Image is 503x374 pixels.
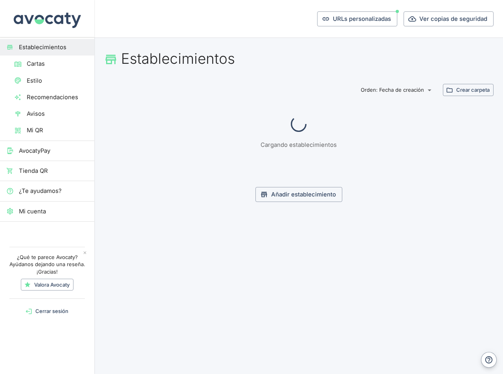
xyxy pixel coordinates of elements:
[7,254,87,276] p: ¿Qué te parece Avocaty? Ayúdanos dejando una reseña. ¡Gracias!
[353,83,437,97] div: Fecha de creación
[27,126,88,135] span: Mi QR
[104,50,494,67] h1: Establecimientos
[19,187,88,195] span: ¿Te ayudamos?
[443,84,494,96] button: Crear carpeta
[19,207,88,216] span: Mi cuenta
[3,305,91,317] button: Cerrar sesión
[19,146,88,155] span: AvocatyPay
[404,11,494,26] button: Ver copias de seguridad
[27,93,88,102] span: Recomendaciones
[481,352,497,368] button: Ayuda y contacto
[21,279,73,291] a: Valora Avocaty
[116,141,481,149] p: Cargando establecimientos
[27,109,88,118] span: Avisos
[19,167,88,175] span: Tienda QR
[353,83,437,97] div: Orden
[27,76,88,85] span: Estilo
[19,43,88,52] span: Establecimientos
[27,59,88,68] span: Cartas
[255,187,342,202] button: Añadir establecimiento
[317,11,397,26] button: URLs personalizadas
